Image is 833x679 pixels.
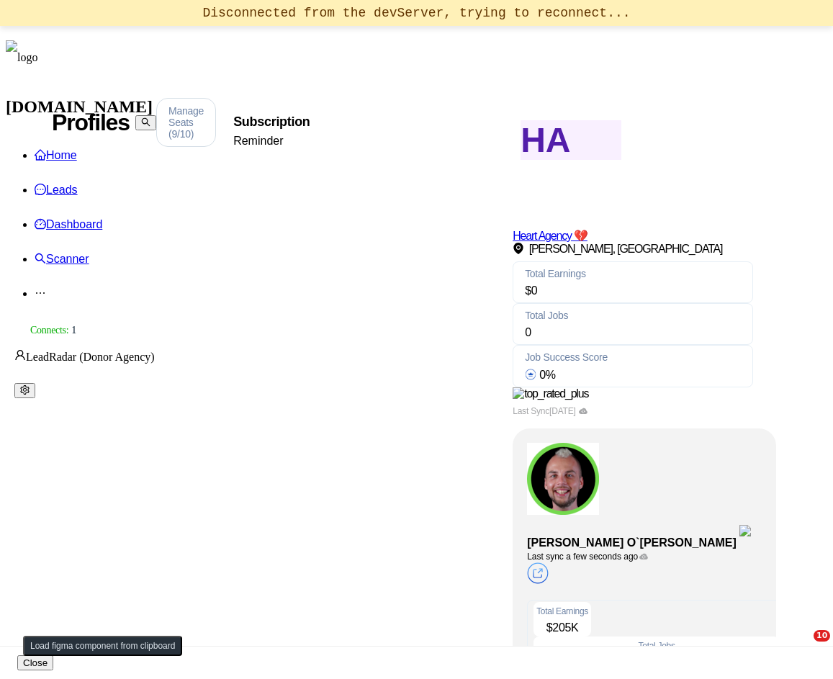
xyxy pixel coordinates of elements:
[739,525,752,539] img: top_rated
[52,109,130,136] span: Profiles
[233,114,310,129] span: Subscription
[168,105,204,140] span: Manage Seats (9/10)
[513,387,592,404] img: top_rated_plus
[135,115,156,130] button: search
[14,383,35,398] button: setting
[35,173,828,207] a: messageLeads
[513,243,722,255] span: [PERSON_NAME], [GEOGRAPHIC_DATA]
[536,606,588,616] span: Total Earnings
[35,138,828,173] li: Home
[46,184,78,196] span: Leads
[35,218,46,230] span: dashboard
[35,173,828,207] li: Leads
[46,149,77,161] span: Home
[141,117,150,127] span: search
[14,349,26,361] span: user
[525,310,568,321] span: Total Jobs
[30,323,68,338] span: Connects:
[784,630,819,665] iframe: Intercom live chat
[14,384,35,396] a: setting
[525,326,531,338] span: 0
[35,253,46,264] span: search
[20,385,30,395] span: setting
[35,218,102,230] a: dashboardDashboard
[814,630,830,642] span: 10
[513,406,587,416] span: Last Sync [DATE]
[35,149,46,161] span: home
[14,325,26,336] img: upwork-logo.png
[513,230,587,242] a: Heart Agency 💔
[46,218,102,230] span: Dashboard
[6,89,828,124] h1: [DOMAIN_NAME]
[35,253,89,265] a: searchScanner
[525,284,537,297] span: $ 0
[35,287,46,299] span: ellipsis
[525,268,586,279] span: Total Earnings
[35,184,46,195] span: message
[35,207,828,242] li: Dashboard
[546,621,579,634] span: $ 205K
[527,443,599,515] img: USER
[35,149,77,161] a: homeHome
[46,253,89,265] span: Scanner
[527,536,752,549] strong: [PERSON_NAME] O`[PERSON_NAME]
[527,552,648,562] span: Last sync a few seconds ago
[525,351,608,363] span: Job Success Score
[639,641,675,651] span: Total Jobs
[6,40,37,75] img: logo
[513,243,524,254] span: environment
[35,242,828,276] li: Scanner
[525,369,556,381] span: 0 %
[233,135,472,148] div: Reminder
